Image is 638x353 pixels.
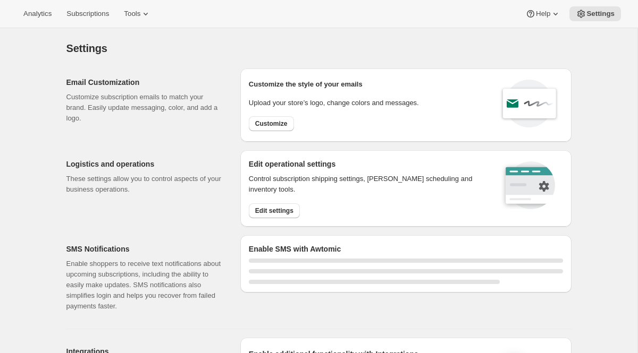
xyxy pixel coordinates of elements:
[117,6,157,21] button: Tools
[66,92,223,124] p: Customize subscription emails to match your brand. Easily update messaging, color, and add a logo.
[23,10,52,18] span: Analytics
[519,6,567,21] button: Help
[249,174,486,195] p: Control subscription shipping settings, [PERSON_NAME] scheduling and inventory tools.
[586,10,615,18] span: Settings
[66,244,223,254] h2: SMS Notifications
[255,206,293,215] span: Edit settings
[249,116,294,131] button: Customize
[17,6,58,21] button: Analytics
[249,159,486,169] h2: Edit operational settings
[255,119,288,128] span: Customize
[66,174,223,195] p: These settings allow you to control aspects of your business operations.
[249,203,300,218] button: Edit settings
[66,77,223,88] h2: Email Customization
[536,10,550,18] span: Help
[66,42,107,54] span: Settings
[66,10,109,18] span: Subscriptions
[249,79,363,90] p: Customize the style of your emails
[124,10,140,18] span: Tools
[66,259,223,312] p: Enable shoppers to receive text notifications about upcoming subscriptions, including the ability...
[249,98,419,108] p: Upload your store’s logo, change colors and messages.
[66,159,223,169] h2: Logistics and operations
[249,244,563,254] h2: Enable SMS with Awtomic
[60,6,115,21] button: Subscriptions
[569,6,621,21] button: Settings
